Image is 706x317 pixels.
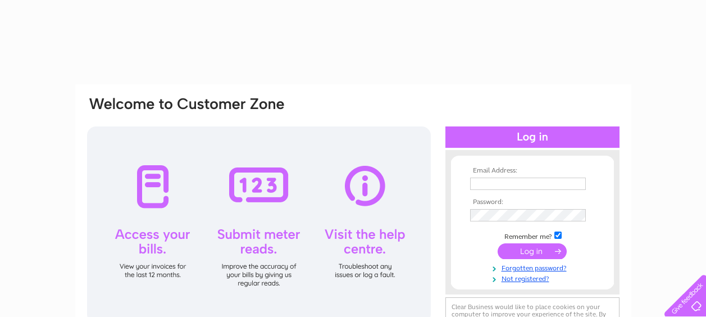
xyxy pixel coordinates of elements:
[467,167,598,175] th: Email Address:
[467,230,598,241] td: Remember me?
[470,262,598,273] a: Forgotten password?
[470,273,598,283] a: Not registered?
[498,243,567,259] input: Submit
[467,198,598,206] th: Password:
